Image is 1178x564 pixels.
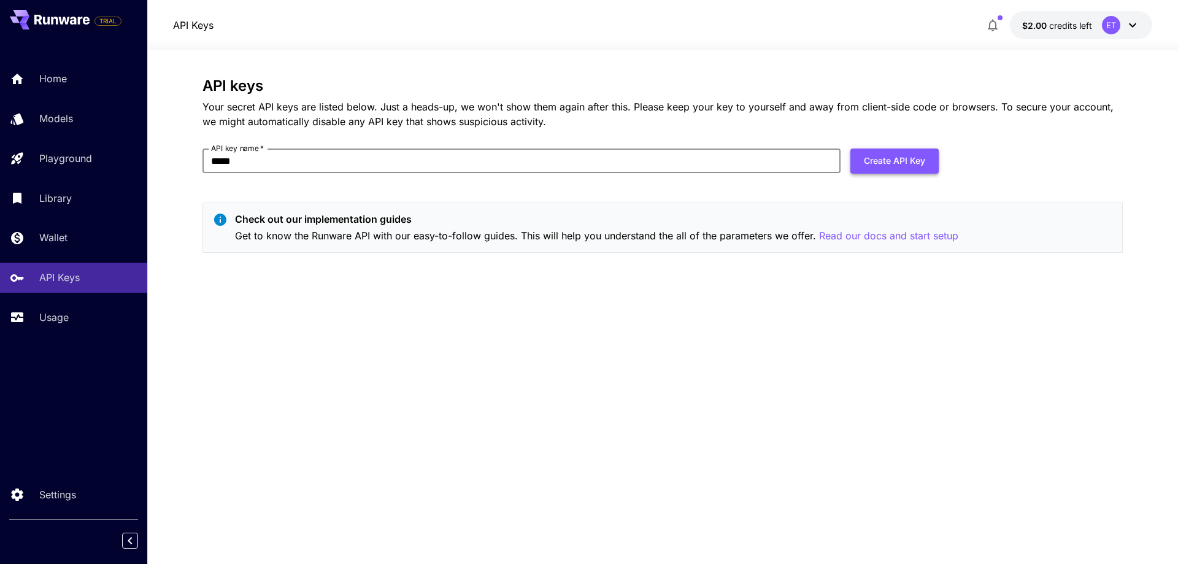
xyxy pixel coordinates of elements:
button: Collapse sidebar [122,533,138,549]
p: Usage [39,310,69,325]
nav: breadcrumb [173,18,214,33]
p: Library [39,191,72,206]
p: Wallet [39,230,67,245]
p: API Keys [39,270,80,285]
div: $2.00 [1022,19,1092,32]
p: Home [39,71,67,86]
div: Collapse sidebar [131,530,147,552]
p: Playground [39,151,92,166]
button: $2.00ET [1010,11,1152,39]
p: Models [39,111,73,126]
p: Your secret API keys are listed below. Just a heads-up, we won't show them again after this. Plea... [202,99,1123,129]
a: API Keys [173,18,214,33]
button: Read our docs and start setup [819,228,958,244]
span: Add your payment card to enable full platform functionality. [94,14,121,28]
label: API key name [211,143,264,153]
h3: API keys [202,77,1123,95]
p: Check out our implementation guides [235,212,958,226]
span: TRIAL [95,17,121,26]
p: Get to know the Runware API with our easy-to-follow guides. This will help you understand the all... [235,228,958,244]
button: Create API Key [850,149,939,174]
div: ET [1102,16,1120,34]
span: $2.00 [1022,20,1049,31]
span: credits left [1049,20,1092,31]
p: Settings [39,487,76,502]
